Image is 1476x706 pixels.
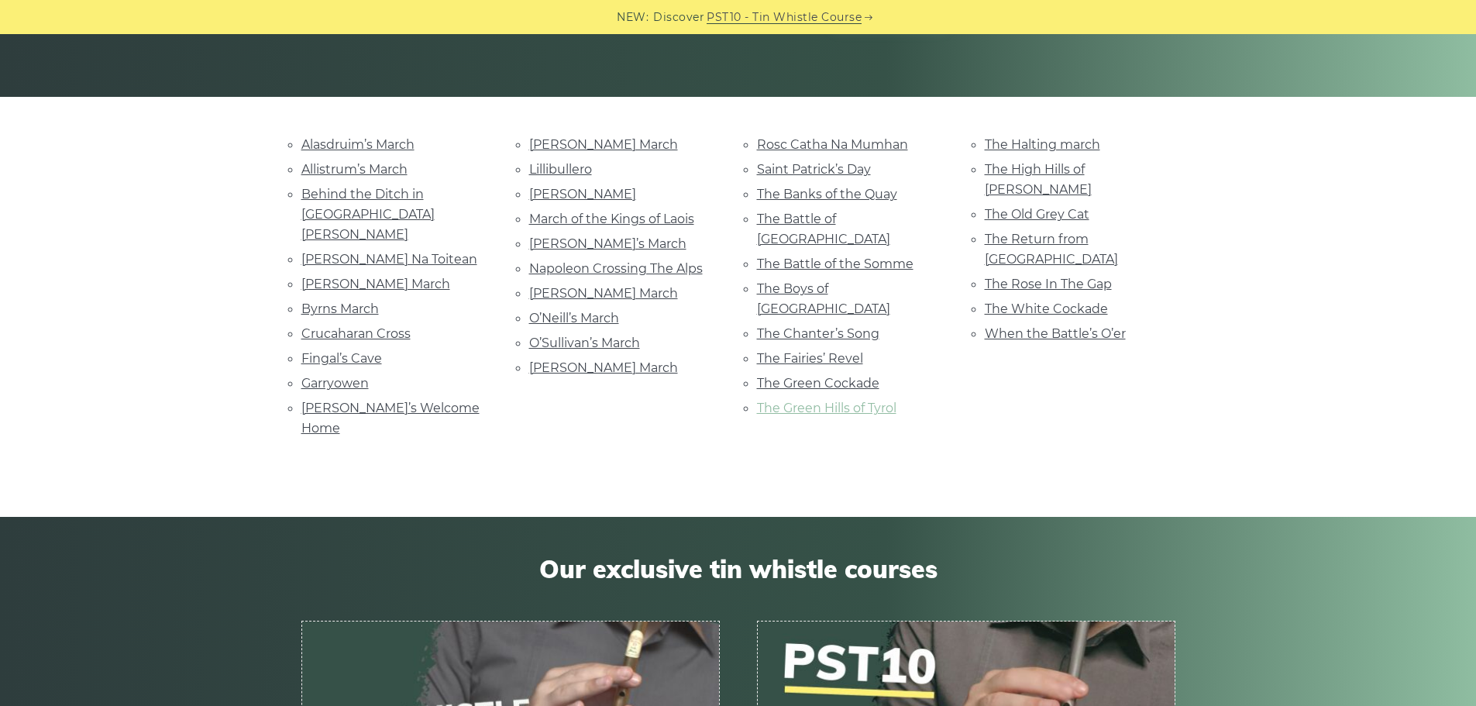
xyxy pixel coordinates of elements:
a: The Battle of [GEOGRAPHIC_DATA] [757,212,890,246]
a: Garryowen [301,376,369,391]
a: The Banks of the Quay [757,187,897,201]
a: Napoleon Crossing The Alps [529,261,703,276]
a: [PERSON_NAME]’s Welcome Home [301,401,480,436]
a: Crucaharan Cross [301,326,411,341]
a: March of the Kings of Laois [529,212,694,226]
span: Our exclusive tin whistle courses [301,554,1175,584]
a: O’Neill’s March [529,311,619,325]
a: [PERSON_NAME] Na Toitean [301,252,477,267]
span: NEW: [617,9,649,26]
a: Allistrum’s March [301,162,408,177]
a: The Rose In The Gap [985,277,1112,291]
a: The Old Grey Cat [985,207,1089,222]
a: The Green Hills of Tyrol [757,401,896,415]
a: The Green Cockade [757,376,879,391]
a: [PERSON_NAME] March [301,277,450,291]
a: Lillibullero [529,162,592,177]
a: The Fairies’ Revel [757,351,863,366]
a: [PERSON_NAME] March [529,360,678,375]
a: The White Cockade [985,301,1108,316]
a: When the Battle’s O’er [985,326,1126,341]
a: Saint Patrick’s Day [757,162,871,177]
a: The Boys of [GEOGRAPHIC_DATA] [757,281,890,316]
a: The Return from [GEOGRAPHIC_DATA] [985,232,1118,267]
a: O’Sullivan’s March [529,336,640,350]
span: Discover [653,9,704,26]
a: [PERSON_NAME]’s March [529,236,686,251]
a: Behind the Ditch in [GEOGRAPHIC_DATA] [PERSON_NAME] [301,187,435,242]
a: Fingal’s Cave [301,351,382,366]
a: Alasdruim’s March [301,137,415,152]
a: [PERSON_NAME] March [529,286,678,301]
a: Rosc Catha Na Mumhan [757,137,908,152]
a: The Chanter’s Song [757,326,879,341]
a: [PERSON_NAME] March [529,137,678,152]
a: The Battle of the Somme [757,257,913,271]
a: [PERSON_NAME] [529,187,636,201]
a: Byrns March [301,301,379,316]
a: PST10 - Tin Whistle Course [707,9,862,26]
a: The Halting march [985,137,1100,152]
a: The High Hills of [PERSON_NAME] [985,162,1092,197]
